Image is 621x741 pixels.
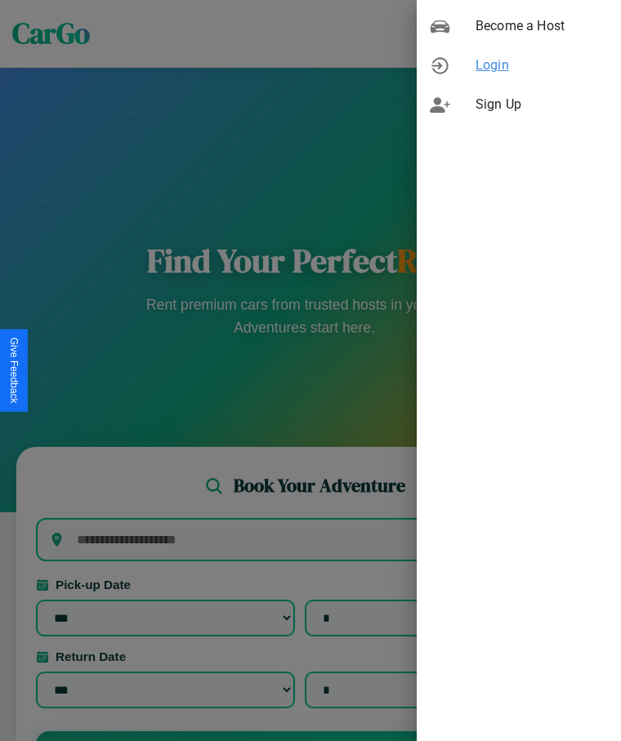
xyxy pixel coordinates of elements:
div: Give Feedback [8,337,20,404]
span: Sign Up [476,95,608,114]
span: Become a Host [476,16,608,36]
div: Sign Up [417,85,621,124]
div: Become a Host [417,7,621,46]
div: Login [417,46,621,85]
span: Login [476,56,608,75]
